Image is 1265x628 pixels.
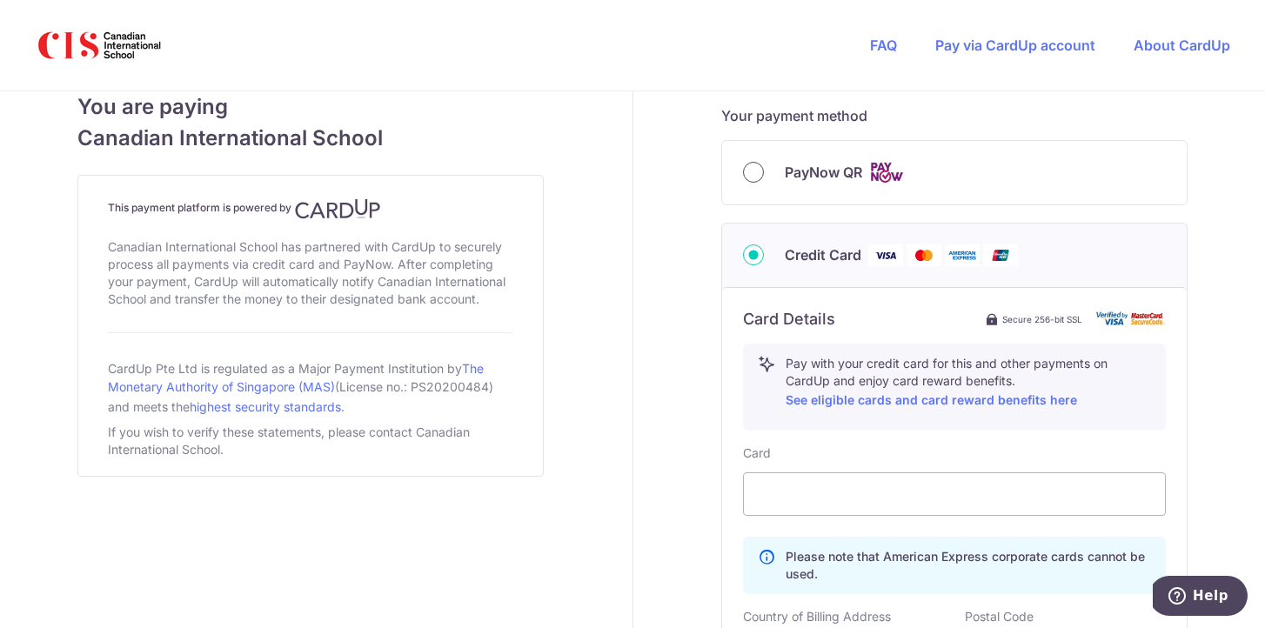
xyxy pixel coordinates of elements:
[108,198,513,219] h4: This payment platform is powered by
[758,484,1151,504] iframe: Secure card payment input frame
[77,91,544,123] span: You are paying
[786,548,1151,583] p: Please note that American Express corporate cards cannot be used.
[743,444,771,462] label: Card
[786,392,1077,407] a: See eligible cards and card reward benefits here
[108,235,513,311] div: Canadian International School has partnered with CardUp to securely process all payments via cred...
[190,399,341,414] a: highest security standards
[1153,576,1248,619] iframe: Opens a widget where you can find more information
[77,123,544,154] span: Canadian International School
[868,244,903,266] img: Visa
[1002,312,1082,326] span: Secure 256-bit SSL
[108,420,513,462] div: If you wish to verify these statements, please contact Canadian International School.
[983,244,1018,266] img: Union Pay
[785,162,862,183] span: PayNow QR
[870,37,897,54] a: FAQ
[743,608,891,625] label: Country of Billing Address
[1134,37,1230,54] a: About CardUp
[907,244,941,266] img: Mastercard
[721,105,1188,126] h5: Your payment method
[743,162,1166,184] div: PayNow QR Cards logo
[965,608,1034,625] label: Postal Code
[935,37,1095,54] a: Pay via CardUp account
[1096,311,1166,326] img: card secure
[743,309,835,330] h6: Card Details
[869,162,904,184] img: Cards logo
[786,355,1151,411] p: Pay with your credit card for this and other payments on CardUp and enjoy card reward benefits.
[743,244,1166,266] div: Credit Card Visa Mastercard American Express Union Pay
[785,244,861,265] span: Credit Card
[945,244,980,266] img: American Express
[108,354,513,420] div: CardUp Pte Ltd is regulated as a Major Payment Institution by (License no.: PS20200484) and meets...
[295,198,380,219] img: CardUp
